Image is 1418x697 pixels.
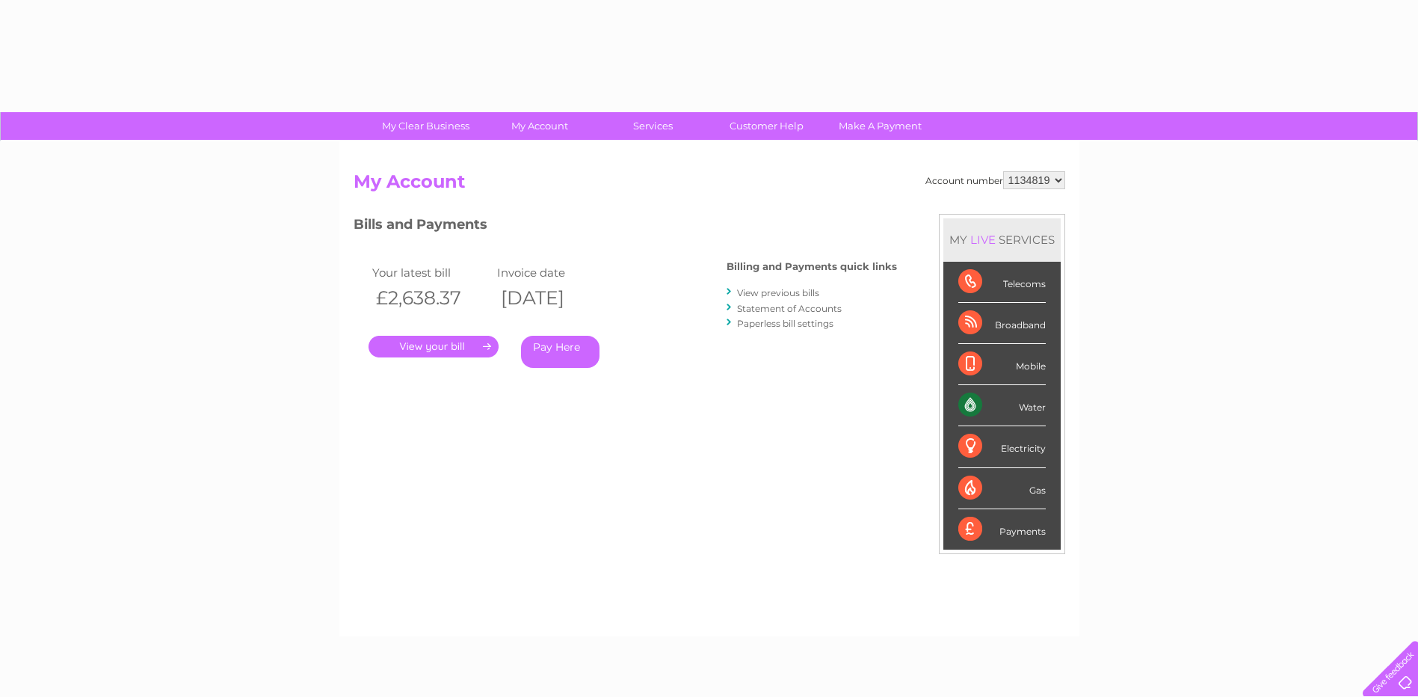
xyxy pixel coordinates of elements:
[819,112,942,140] a: Make A Payment
[369,336,499,357] a: .
[958,509,1046,550] div: Payments
[737,303,842,314] a: Statement of Accounts
[705,112,828,140] a: Customer Help
[369,283,494,313] th: £2,638.37
[737,287,819,298] a: View previous bills
[958,344,1046,385] div: Mobile
[958,303,1046,344] div: Broadband
[591,112,715,140] a: Services
[478,112,601,140] a: My Account
[925,171,1065,189] div: Account number
[967,233,999,247] div: LIVE
[943,218,1061,261] div: MY SERVICES
[369,262,494,283] td: Your latest bill
[354,171,1065,200] h2: My Account
[521,336,599,368] a: Pay Here
[958,468,1046,509] div: Gas
[727,261,897,272] h4: Billing and Payments quick links
[354,214,897,240] h3: Bills and Payments
[493,283,619,313] th: [DATE]
[737,318,833,329] a: Paperless bill settings
[958,262,1046,303] div: Telecoms
[364,112,487,140] a: My Clear Business
[958,385,1046,426] div: Water
[493,262,619,283] td: Invoice date
[958,426,1046,467] div: Electricity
